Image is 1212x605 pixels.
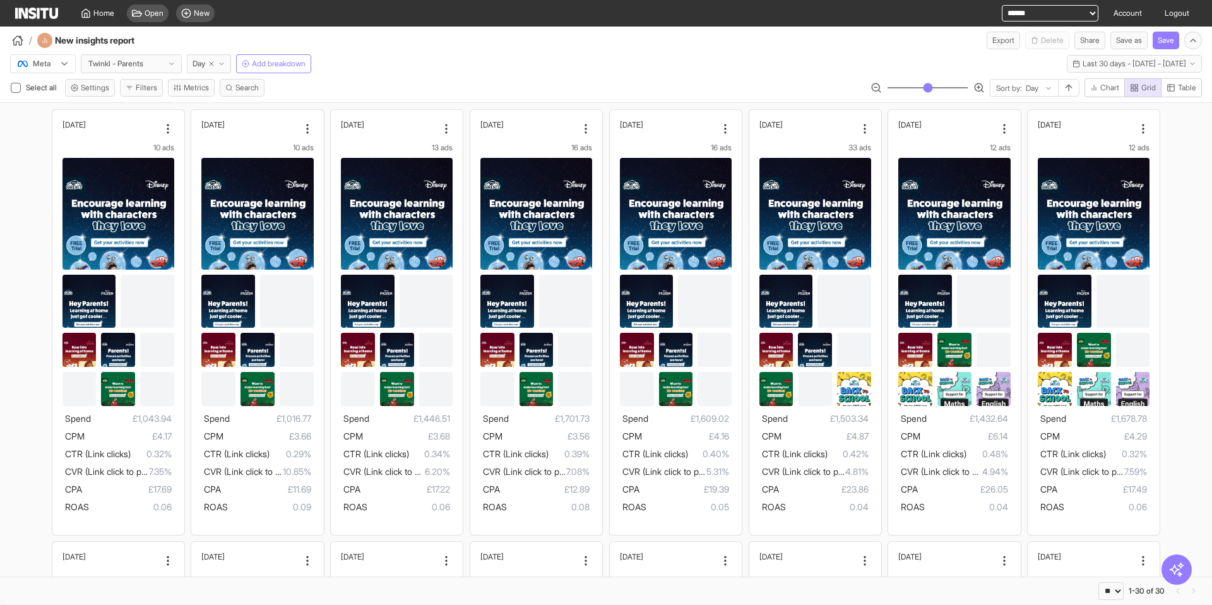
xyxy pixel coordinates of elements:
[65,413,91,424] span: Spend
[1084,78,1125,97] button: Chart
[81,83,109,93] span: Settings
[828,446,869,462] span: 0.42%
[1067,55,1202,73] button: Last 30 days - [DATE] - [DATE]
[343,466,454,477] span: CVR (Link click to purchase)
[566,464,590,479] span: 7.08%
[360,482,450,497] span: £17.22
[648,411,729,426] span: £1,609.02
[987,32,1020,49] button: Export
[1141,83,1156,93] span: Grid
[620,552,643,561] h2: [DATE]
[1040,431,1060,441] span: CPM
[1038,552,1061,561] h2: [DATE]
[620,120,643,129] h2: [DATE]
[1100,83,1119,93] span: Chart
[620,143,732,153] div: 16 ads
[901,448,966,459] span: CTR (Link clicks)
[194,8,210,18] span: New
[620,575,732,585] div: 22 ads
[642,429,729,444] span: £4.16
[622,448,688,459] span: CTR (Link clicks)
[341,552,437,561] div: Wed 17 September, 2025
[252,59,306,69] span: Add breakdown
[480,552,577,561] div: Thu 18 September, 2025
[85,429,172,444] span: £4.17
[93,8,114,18] span: Home
[343,413,369,424] span: Spend
[1038,120,1134,129] div: Sun 14 September, 2025
[901,466,1011,477] span: CVR (Link click to purchase)
[283,464,311,479] span: 10.85%
[425,464,450,479] span: 6.20%
[341,575,453,585] div: 16 ads
[270,446,311,462] span: 0.29%
[341,120,364,129] h2: [DATE]
[483,413,509,424] span: Spend
[82,482,172,497] span: £17.69
[65,501,89,512] span: ROAS
[15,8,58,19] img: Logo
[91,411,172,426] span: £1,043.94
[1064,500,1147,515] span: 0.06
[204,448,270,459] span: CTR (Link clicks)
[193,59,205,69] span: Day
[37,33,169,48] div: New insights report
[483,448,549,459] span: CTR (Link clicks)
[762,448,828,459] span: CTR (Link clicks)
[762,431,781,441] span: CPM
[646,500,729,515] span: 0.05
[201,552,225,561] h2: [DATE]
[759,143,871,153] div: 33 ads
[502,429,590,444] span: £3.56
[762,413,788,424] span: Spend
[483,466,593,477] span: CVR (Link click to purchase)
[204,501,228,512] span: ROAS
[982,464,1008,479] span: 4.94%
[480,575,592,585] div: 15 ads
[1038,143,1150,153] div: 12 ads
[1153,32,1179,49] button: Save
[341,120,437,129] div: Tue 9 September, 2025
[1038,575,1150,585] div: 17 ads
[29,34,32,47] span: /
[898,143,1010,153] div: 12 ads
[343,484,360,494] span: CPA
[762,484,779,494] span: CPA
[204,431,223,441] span: CPM
[1060,429,1147,444] span: £4.29
[966,446,1007,462] span: 0.48%
[1040,466,1151,477] span: CVR (Link click to purchase)
[343,448,409,459] span: CTR (Link clicks)
[480,552,504,561] h2: [DATE]
[204,466,314,477] span: CVR (Link click to purchase)
[898,120,922,129] h2: [DATE]
[483,431,502,441] span: CPM
[901,431,920,441] span: CPM
[1040,413,1066,424] span: Spend
[622,484,639,494] span: CPA
[62,143,174,153] div: 10 ads
[10,33,32,48] button: /
[1066,411,1147,426] span: £1,678.78
[759,552,783,561] h2: [DATE]
[228,500,311,515] span: 0.09
[779,482,869,497] span: £23.86
[901,501,925,512] span: ROAS
[363,429,450,444] span: £3.68
[1083,59,1186,69] span: Last 30 days - [DATE] - [DATE]
[1124,78,1161,97] button: Grid
[187,54,231,73] button: Day
[62,120,159,129] div: Sun 7 September, 2025
[620,120,716,129] div: Thu 11 September, 2025
[788,411,869,426] span: £1,503.34
[1178,83,1196,93] span: Table
[480,120,577,129] div: Wed 10 September, 2025
[145,8,163,18] span: Open
[221,482,311,497] span: £11.69
[65,448,131,459] span: CTR (Link clicks)
[1038,120,1061,129] h2: [DATE]
[201,575,313,585] div: 24 ads
[1025,32,1069,49] button: Delete
[759,575,871,585] div: 21 ads
[1025,32,1069,49] span: You cannot delete a preset report.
